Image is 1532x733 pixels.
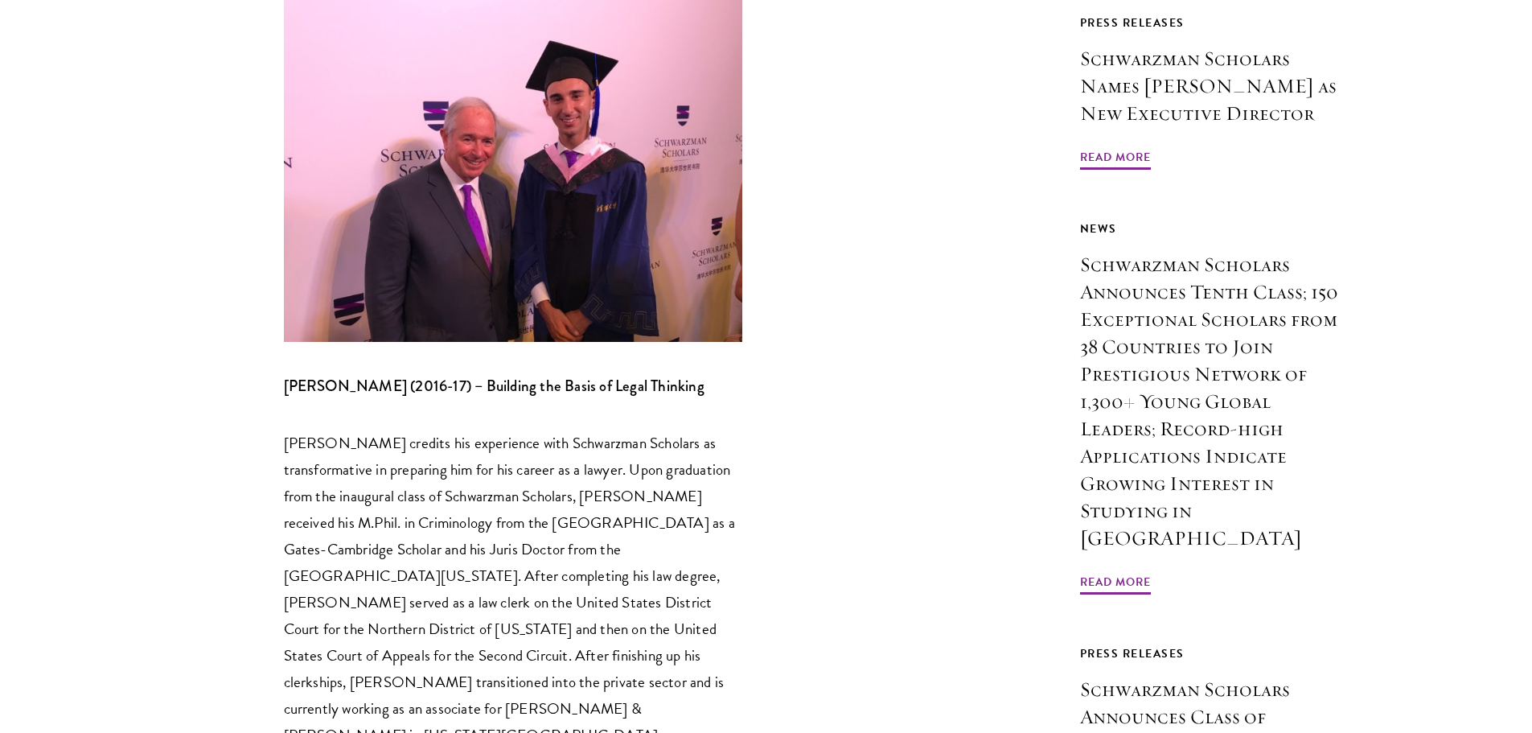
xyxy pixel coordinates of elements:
h3: Schwarzman Scholars Names [PERSON_NAME] as New Executive Director [1080,45,1345,127]
strong: [PERSON_NAME] (2016-17) – Building the Basis of Legal Thinking [284,375,704,397]
div: News [1080,219,1345,239]
a: News Schwarzman Scholars Announces Tenth Class; 150 Exceptional Scholars from 38 Countries to Joi... [1080,219,1345,597]
span: Read More [1080,147,1151,172]
div: Press Releases [1080,644,1345,664]
span: Read More [1080,572,1151,597]
a: Press Releases Schwarzman Scholars Names [PERSON_NAME] as New Executive Director Read More [1080,13,1345,172]
h3: Schwarzman Scholars Announces Tenth Class; 150 Exceptional Scholars from 38 Countries to Join Pre... [1080,251,1345,552]
div: Press Releases [1080,13,1345,33]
